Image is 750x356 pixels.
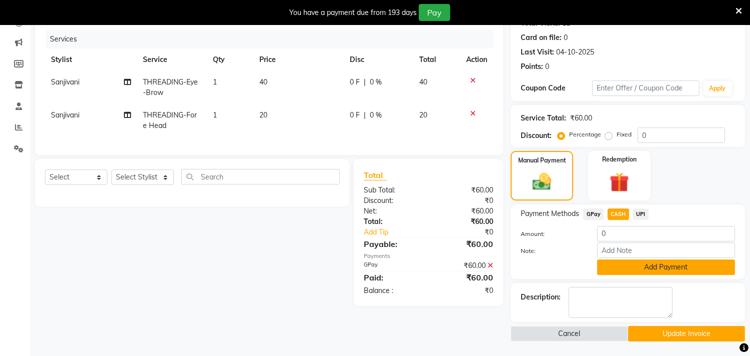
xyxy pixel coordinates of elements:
[608,208,629,220] span: CASH
[413,48,460,71] th: Total
[213,110,217,119] span: 1
[441,227,501,237] div: ₹0
[350,110,360,120] span: 0 F
[429,260,501,271] div: ₹60.00
[143,77,198,97] span: THREADING-Eye-Brow
[370,110,382,120] span: 0 %
[569,130,601,139] label: Percentage
[564,32,568,43] div: 0
[364,170,387,180] span: Total
[356,227,441,237] a: Add Tip
[356,271,429,283] div: Paid:
[356,238,429,250] div: Payable:
[51,77,79,86] span: Sanjivani
[364,77,366,87] span: |
[370,77,382,87] span: 0 %
[429,238,501,250] div: ₹60.00
[350,77,360,87] span: 0 F
[570,113,592,123] div: ₹60.00
[419,110,427,119] span: 20
[356,260,429,271] div: GPay
[518,156,566,165] label: Manual Payment
[137,48,207,71] th: Service
[521,83,592,93] div: Coupon Code
[521,113,566,123] div: Service Total:
[253,48,344,71] th: Price
[602,155,637,164] label: Redemption
[356,285,429,296] div: Balance :
[356,185,429,195] div: Sub Total:
[429,195,501,206] div: ₹0
[633,208,649,220] span: UPI
[511,326,628,341] button: Cancel
[521,292,561,302] div: Description:
[429,206,501,216] div: ₹60.00
[207,48,253,71] th: Qty
[364,252,493,260] div: Payments
[513,229,590,238] label: Amount:
[429,271,501,283] div: ₹60.00
[592,80,699,96] input: Enter Offer / Coupon Code
[419,4,450,21] button: Pay
[213,77,217,86] span: 1
[181,169,340,184] input: Search
[521,47,554,57] div: Last Visit:
[628,326,745,341] button: Update Invoice
[617,130,632,139] label: Fixed
[513,246,590,255] label: Note:
[429,185,501,195] div: ₹60.00
[429,285,501,296] div: ₹0
[356,206,429,216] div: Net:
[583,208,604,220] span: GPay
[419,77,427,86] span: 40
[259,110,267,119] span: 20
[597,226,735,241] input: Amount
[356,216,429,227] div: Total:
[521,208,579,219] span: Payment Methods
[556,47,594,57] div: 04-10-2025
[356,195,429,206] div: Discount:
[597,259,735,275] button: Add Payment
[51,110,79,119] span: Sanjivani
[364,110,366,120] span: |
[289,7,417,18] div: You have a payment due from 193 days
[521,61,543,72] div: Points:
[429,216,501,227] div: ₹60.00
[604,170,635,194] img: _gift.svg
[527,171,557,192] img: _cash.svg
[521,32,562,43] div: Card on file:
[460,48,493,71] th: Action
[143,110,197,130] span: THREADING-Fore Head
[521,130,552,141] div: Discount:
[545,61,549,72] div: 0
[344,48,413,71] th: Disc
[259,77,267,86] span: 40
[46,30,501,48] div: Services
[597,242,735,258] input: Add Note
[704,81,732,96] button: Apply
[45,48,137,71] th: Stylist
